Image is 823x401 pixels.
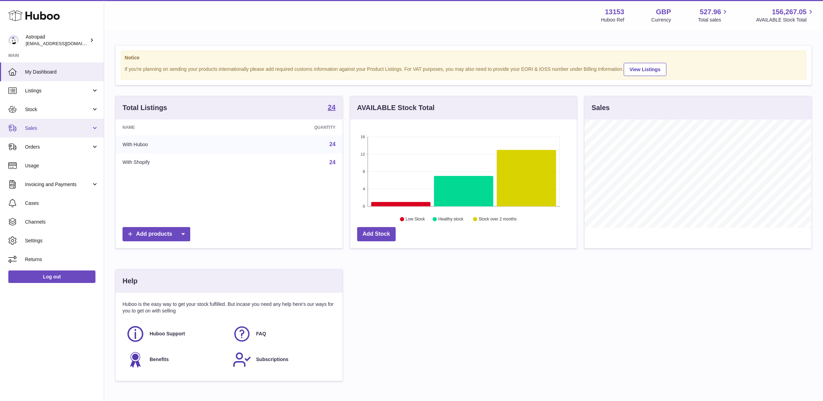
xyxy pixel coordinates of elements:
span: [EMAIL_ADDRESS][DOMAIN_NAME] [26,41,102,46]
td: With Shopify [116,153,238,172]
span: Stock [25,106,91,113]
td: With Huboo [116,135,238,153]
a: 156,267.05 AVAILABLE Stock Total [756,7,815,23]
p: Huboo is the easy way to get your stock fulfilled. But incase you need any help here's our ways f... [123,301,336,314]
strong: GBP [656,7,671,17]
a: Log out [8,270,95,283]
text: Healthy stock [438,217,464,222]
a: FAQ [233,325,332,343]
th: Name [116,119,238,135]
span: Total sales [698,17,729,23]
span: Subscriptions [256,356,288,363]
span: Listings [25,87,91,94]
a: 527.96 Total sales [698,7,729,23]
a: Subscriptions [233,350,332,369]
span: Huboo Support [150,331,185,337]
span: Cases [25,200,99,207]
h3: AVAILABLE Stock Total [357,103,435,112]
a: Add products [123,227,190,241]
h3: Sales [591,103,610,112]
a: Add Stock [357,227,396,241]
span: 156,267.05 [772,7,807,17]
span: AVAILABLE Stock Total [756,17,815,23]
text: 4 [363,187,365,191]
strong: Notice [125,55,803,61]
a: View Listings [624,63,666,76]
span: Usage [25,162,99,169]
text: 16 [361,135,365,139]
a: 24 [329,159,336,165]
span: Sales [25,125,91,132]
text: 0 [363,204,365,208]
span: Channels [25,219,99,225]
text: Stock over 2 months [479,217,517,222]
span: Settings [25,237,99,244]
span: 527.96 [700,7,721,17]
div: If you're planning on sending your products internationally please add required customs informati... [125,62,803,76]
a: Benefits [126,350,226,369]
strong: 13153 [605,7,624,17]
span: Orders [25,144,91,150]
text: 12 [361,152,365,156]
a: 24 [328,104,335,112]
text: 8 [363,169,365,174]
span: Invoicing and Payments [25,181,91,188]
span: My Dashboard [25,69,99,75]
div: Huboo Ref [601,17,624,23]
span: Returns [25,256,99,263]
text: Low Stock [406,217,425,222]
span: Benefits [150,356,169,363]
strong: 24 [328,104,335,111]
h3: Help [123,276,137,286]
a: 24 [329,141,336,147]
img: internalAdmin-13153@internal.huboo.com [8,35,19,45]
a: Huboo Support [126,325,226,343]
span: FAQ [256,331,266,337]
th: Quantity [238,119,342,135]
div: Currency [652,17,671,23]
div: Astropad [26,34,88,47]
h3: Total Listings [123,103,167,112]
